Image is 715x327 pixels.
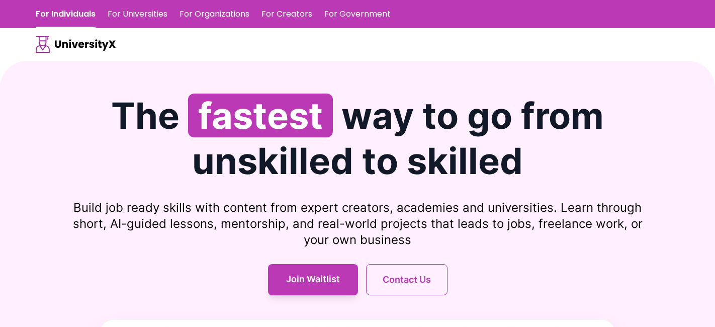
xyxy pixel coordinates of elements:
[366,264,448,295] button: Contact Us
[36,200,679,248] p: Build job ready skills with content from expert creators, academies and universities. Learn throu...
[36,93,679,184] h1: The way to go from unskilled to skilled
[188,94,333,137] span: fastest
[268,264,358,295] a: Join Waitlist
[36,36,116,53] img: UniversityX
